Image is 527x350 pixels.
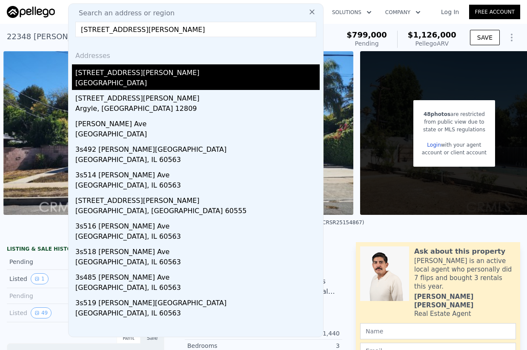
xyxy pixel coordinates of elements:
div: are restricted [422,110,487,118]
span: with your agent [441,142,481,148]
div: Listed [9,273,79,284]
div: [GEOGRAPHIC_DATA], IL 60563 [75,283,320,295]
button: View historical data [31,307,52,318]
div: [GEOGRAPHIC_DATA], IL 60563 [75,231,320,243]
div: Pellego ARV [408,39,456,48]
div: [STREET_ADDRESS][PERSON_NAME] [75,192,320,206]
button: SAVE [470,30,500,45]
div: [GEOGRAPHIC_DATA] [75,78,320,90]
div: 3s492 [PERSON_NAME][GEOGRAPHIC_DATA] [75,141,320,155]
div: state or MLS regulations [422,126,487,133]
button: Solutions [325,5,378,20]
input: Enter an address, city, region, neighborhood or zip code [75,22,316,37]
a: Log In [431,8,469,16]
div: 3 [263,341,340,350]
div: 3s519 [PERSON_NAME][GEOGRAPHIC_DATA] [75,295,320,308]
div: [GEOGRAPHIC_DATA], IL 60563 [75,155,320,167]
div: Pending [9,257,79,266]
div: LISTING & SALE HISTORY [7,246,164,254]
button: View historical data [31,273,49,284]
div: [STREET_ADDRESS][PERSON_NAME] [75,90,320,104]
div: [GEOGRAPHIC_DATA], [GEOGRAPHIC_DATA] 60555 [75,206,320,218]
span: 48 photos [424,111,450,117]
div: Listed [9,307,79,318]
div: Addresses [72,44,320,64]
div: 3s518 [PERSON_NAME] Ave [75,243,320,257]
div: Bedrooms [187,341,263,350]
div: 3s485 [PERSON_NAME] Ave [75,269,320,283]
div: 3s516 [PERSON_NAME] Ave [75,218,320,231]
span: $1,126,000 [408,30,456,39]
div: [PERSON_NAME] [PERSON_NAME] [414,292,516,310]
div: Ask about this property [414,246,505,257]
div: [STREET_ADDRESS][PERSON_NAME] [75,64,320,78]
div: Pending [9,292,79,300]
div: Real Estate Agent [414,310,471,318]
div: 3s514 [PERSON_NAME] Ave [75,167,320,180]
div: Sale [140,333,164,344]
div: 22348 [PERSON_NAME] St , [GEOGRAPHIC_DATA] , CA 91303 [7,31,235,43]
span: $799,000 [347,30,387,39]
div: [GEOGRAPHIC_DATA], IL 60563 [75,180,320,192]
div: Argyle, [GEOGRAPHIC_DATA] 12809 [75,104,320,116]
button: Company [378,5,427,20]
a: Login [427,142,441,148]
span: Search an address or region [72,8,175,18]
img: Sale: 167243508 Parcel: 54988168 [3,51,353,215]
div: [GEOGRAPHIC_DATA], IL 60563 [75,257,320,269]
div: from public view due to [422,118,487,126]
a: Free Account [469,5,520,19]
div: [PERSON_NAME] Ave [75,116,320,129]
div: [GEOGRAPHIC_DATA] [75,129,320,141]
div: [GEOGRAPHIC_DATA], IL 60563 [75,308,320,320]
button: Show Options [503,29,520,46]
img: Pellego [7,6,55,18]
div: Pending [347,39,387,48]
div: [PERSON_NAME] is an active local agent who personally did 7 flips and bought 3 rentals this year. [414,257,516,291]
div: Rent [117,333,140,344]
input: Name [360,323,516,339]
div: account or client account [422,149,487,156]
